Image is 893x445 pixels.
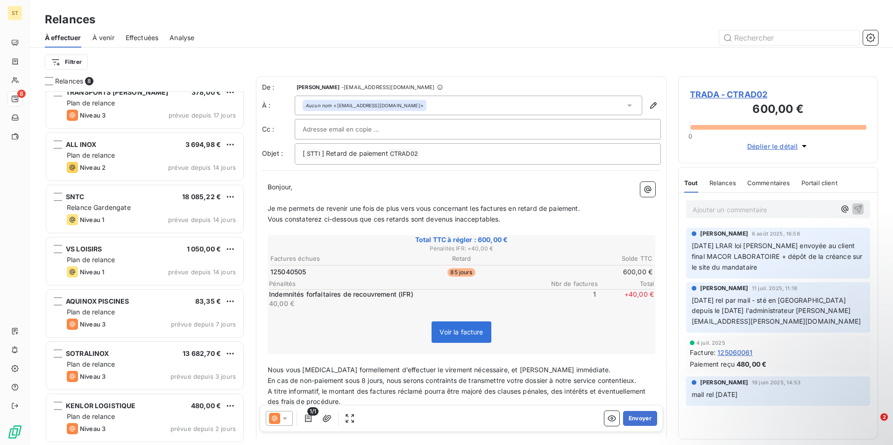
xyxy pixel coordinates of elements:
span: Plan de relance [67,308,115,316]
span: Voir la facture [439,328,483,336]
span: Nbr de factures [542,280,598,287]
span: [PERSON_NAME] [297,84,340,90]
span: 1 [540,290,596,308]
span: + 40,00 € [598,290,654,308]
span: ALL INOX [66,140,96,148]
span: 8 [85,77,93,85]
span: SNTC [66,193,85,201]
span: Objet : [262,149,283,157]
span: STTI [305,149,321,160]
span: A titre informatif, le montant des factures réclamé pourra être majoré des clauses pénales, des i... [268,387,647,406]
button: Filtrer [45,55,88,70]
div: <[EMAIL_ADDRESS][DOMAIN_NAME]> [305,102,424,109]
span: 480,00 € [191,402,221,410]
span: Plan de relance [67,256,115,264]
span: ] Retard de paiement [322,149,388,157]
iframe: Intercom live chat [861,413,884,436]
span: 13 682,70 € [183,349,221,357]
span: Niveau 2 [80,164,106,171]
span: 4 juil. 2025 [696,340,725,346]
span: TRADA - CTRAD02 [690,88,866,101]
p: 40,00 € [269,299,538,308]
span: 6 août 2025, 16:58 [752,231,800,236]
span: VS LOISIRS [66,245,102,253]
button: Déplier le détail [744,141,812,152]
span: [ [303,149,305,157]
span: [DATE] LRAR loi [PERSON_NAME] envoyée au client final MACOR LABORATOIRE + dépôt de la créance sur... [692,242,865,271]
img: Logo LeanPay [7,424,22,439]
span: prévue depuis 17 jours [169,111,236,119]
span: 1 050,00 € [187,245,221,253]
span: Plan de relance [67,151,115,159]
span: 11 juil. 2025, 11:18 [752,285,797,291]
span: Niveau 1 [80,268,104,276]
em: Aucun nom [305,102,332,109]
span: prévue depuis 14 jours [168,164,236,171]
span: Niveau 3 [80,373,106,380]
span: SOTRALINOX [66,349,109,357]
span: mail rel [DATE] [692,390,737,398]
span: Portail client [801,179,837,187]
span: Effectuées [126,33,159,42]
span: Facture : [690,348,716,357]
th: Solde TTC [526,254,653,264]
span: Nous vous [MEDICAL_DATA] formellement d’effectuer le virement nécessaire, et [PERSON_NAME] immédi... [268,366,610,374]
span: TRANSPORTS [PERSON_NAME] [66,88,169,96]
span: Total [598,280,654,287]
td: 600,00 € [526,267,653,277]
span: Pénalités IFR : + 40,00 € [269,244,654,253]
span: AQUINOX PISCINES [66,297,129,305]
span: prévue depuis 7 jours [171,320,236,328]
span: [PERSON_NAME] [700,229,748,238]
span: - [EMAIL_ADDRESS][DOMAIN_NAME] [341,84,434,90]
span: Analyse [170,33,194,42]
span: Pénalités [269,280,542,287]
span: 125060061 [717,348,752,357]
input: Rechercher [719,30,859,45]
h3: 600,00 € [690,101,866,119]
span: Relances [709,179,736,187]
p: Indemnités forfaitaires de recouvrement (IFR) [269,290,538,299]
span: Niveau 3 [80,425,106,432]
span: 3 694,98 € [185,140,221,148]
span: [DATE] rel par mail - sté en [GEOGRAPHIC_DATA] depuis le [DATE] l'administrateur [PERSON_NAME][EM... [692,296,861,326]
span: 1/1 [307,407,319,416]
th: Retard [398,254,525,264]
span: Je me permets de revenir une fois de plus vers vous concernant les factures en retard de paiement. [268,204,580,212]
span: [PERSON_NAME] [700,378,748,387]
span: Plan de relance [67,412,115,420]
span: Plan de relance [67,99,115,107]
span: Relances [55,76,83,86]
span: prévue depuis 14 jours [168,216,236,223]
span: 83,35 € [195,297,221,305]
span: En cas de non-paiement sous 8 jours, nous serons contraints de transmettre votre dossier à notre ... [268,376,637,384]
span: 18 085,22 € [182,193,221,201]
span: Relance Gardengate [67,203,131,211]
label: Cc : [262,125,295,134]
h3: Relances [45,11,95,28]
div: grid [45,91,245,445]
input: Adresse email en copie ... [303,122,403,136]
span: Niveau 3 [80,320,106,328]
label: À : [262,101,295,110]
span: Plan de relance [67,360,115,368]
span: De : [262,83,295,92]
span: 2 [880,413,888,421]
span: Bonjour, [268,183,292,191]
span: [PERSON_NAME] [700,284,748,292]
span: À effectuer [45,33,81,42]
span: prévue depuis 2 jours [170,425,236,432]
span: KENLOR LOGISTIQUE [66,402,136,410]
span: 378,00 € [191,88,221,96]
iframe: Intercom notifications message [706,355,893,420]
span: Paiement reçu [690,359,735,369]
span: Déplier le détail [747,141,798,151]
span: prévue depuis 14 jours [168,268,236,276]
span: 0 [688,132,692,140]
a: 8 [7,91,22,106]
span: Niveau 3 [80,111,106,119]
span: À venir [92,33,114,42]
span: Commentaires [747,179,790,187]
span: CTRAD02 [389,149,419,160]
div: ST [7,6,22,21]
